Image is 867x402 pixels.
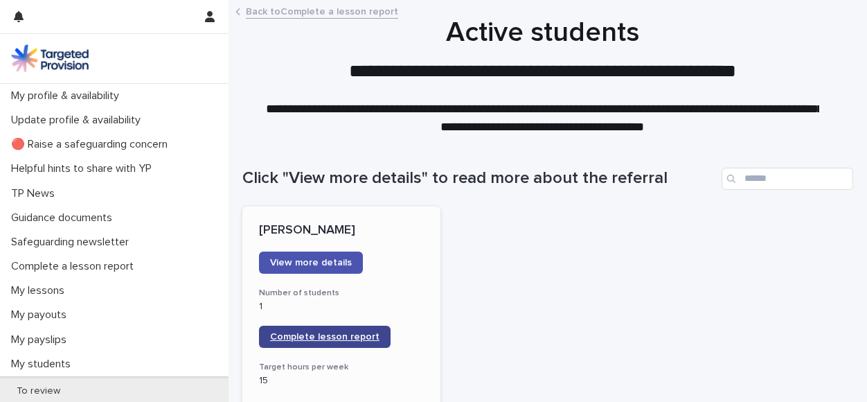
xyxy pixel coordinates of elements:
input: Search [722,168,853,190]
a: View more details [259,252,363,274]
h3: Number of students [259,288,424,299]
p: Complete a lesson report [6,260,145,273]
p: 15 [259,375,424,387]
p: My payslips [6,333,78,347]
p: 1 [259,301,424,313]
p: To review [6,385,71,397]
span: View more details [270,258,352,268]
p: My students [6,358,82,371]
p: Helpful hints to share with YP [6,162,163,175]
h1: Active students [242,16,843,49]
p: 🔴 Raise a safeguarding concern [6,138,179,151]
p: Safeguarding newsletter [6,236,140,249]
p: My profile & availability [6,89,130,103]
h3: Target hours per week [259,362,424,373]
a: Complete lesson report [259,326,391,348]
p: Update profile & availability [6,114,152,127]
p: TP News [6,187,66,200]
h1: Click "View more details" to read more about the referral [242,168,716,189]
span: Complete lesson report [270,332,379,342]
p: My lessons [6,284,75,297]
a: Back toComplete a lesson report [246,3,398,19]
img: M5nRWzHhSzIhMunXDL62 [11,44,89,72]
p: [PERSON_NAME] [259,223,424,238]
p: Guidance documents [6,211,123,225]
p: My payouts [6,308,78,322]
